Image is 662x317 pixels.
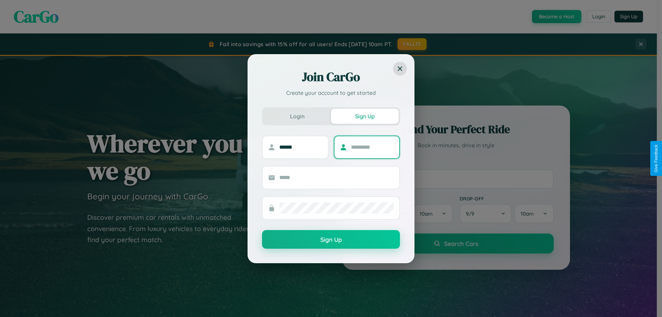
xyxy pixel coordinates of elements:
[262,89,400,97] p: Create your account to get started
[331,109,399,124] button: Sign Up
[262,69,400,85] h2: Join CarGo
[262,230,400,249] button: Sign Up
[654,145,659,172] div: Give Feedback
[263,109,331,124] button: Login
